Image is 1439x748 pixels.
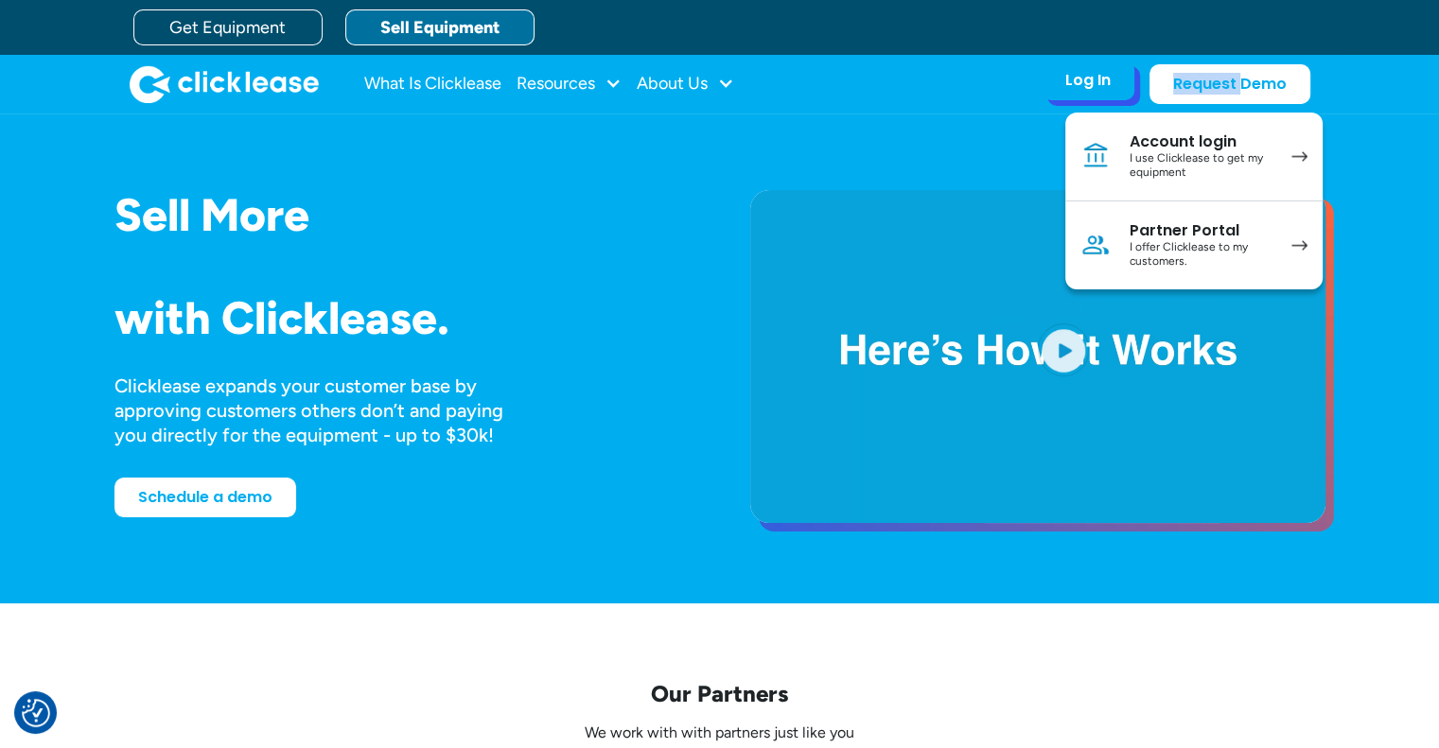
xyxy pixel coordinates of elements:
[114,478,296,517] a: Schedule a demo
[1130,151,1272,181] div: I use Clicklease to get my equipment
[1065,201,1323,289] a: Partner PortalI offer Clicklease to my customers.
[1065,113,1323,289] nav: Log In
[1149,64,1310,104] a: Request Demo
[22,699,50,727] img: Revisit consent button
[1291,240,1307,251] img: arrow
[1080,230,1111,260] img: Person icon
[130,65,319,103] img: Clicklease logo
[1130,221,1272,240] div: Partner Portal
[364,65,501,103] a: What Is Clicklease
[114,190,690,240] h1: Sell More
[1291,151,1307,162] img: arrow
[1038,323,1089,376] img: Blue play button logo on a light blue circular background
[1130,240,1272,270] div: I offer Clicklease to my customers.
[22,699,50,727] button: Consent Preferences
[1065,71,1111,90] div: Log In
[637,65,734,103] div: About Us
[517,65,622,103] div: Resources
[114,679,1325,708] p: Our Partners
[133,9,323,45] a: Get Equipment
[114,293,690,343] h1: with Clicklease.
[750,190,1325,523] a: open lightbox
[114,723,1325,743] p: We work with with partners just like you
[345,9,535,45] a: Sell Equipment
[1130,132,1272,151] div: Account login
[1080,141,1111,171] img: Bank icon
[1065,113,1323,201] a: Account loginI use Clicklease to get my equipment
[114,374,538,447] div: Clicklease expands your customer base by approving customers others don’t and paying you directly...
[130,65,319,103] a: home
